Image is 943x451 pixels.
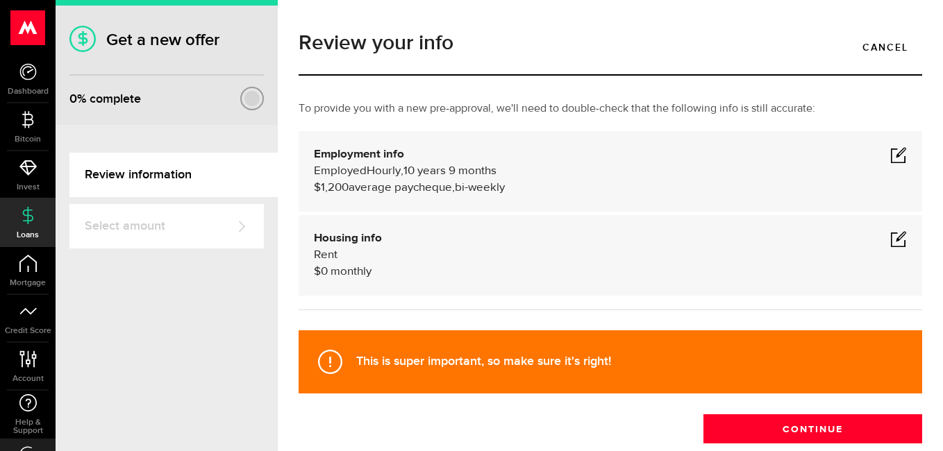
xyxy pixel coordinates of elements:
[849,33,922,62] a: Cancel
[367,165,401,177] span: Hourly
[349,182,455,194] span: average paycheque,
[69,153,278,197] a: Review information
[69,30,264,50] h1: Get a new offer
[314,182,349,194] span: $1,200
[314,232,382,244] b: Housing info
[356,354,611,368] strong: This is super important, so make sure it's right!
[321,266,328,278] span: 0
[69,87,141,112] div: % complete
[401,165,403,177] span: ,
[703,414,922,443] button: Continue
[69,92,77,106] span: 0
[314,249,337,261] span: Rent
[314,165,367,177] span: Employed
[331,266,372,278] span: monthly
[314,266,321,278] span: $
[455,182,505,194] span: bi-weekly
[314,148,404,160] b: Employment info
[11,6,53,47] button: Open LiveChat chat widget
[69,204,264,248] a: Select amount
[403,165,496,177] span: 10 years 9 months
[299,101,922,117] p: To provide you with a new pre-approval, we'll need to double-check that the following info is sti...
[299,33,922,53] h1: Review your info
